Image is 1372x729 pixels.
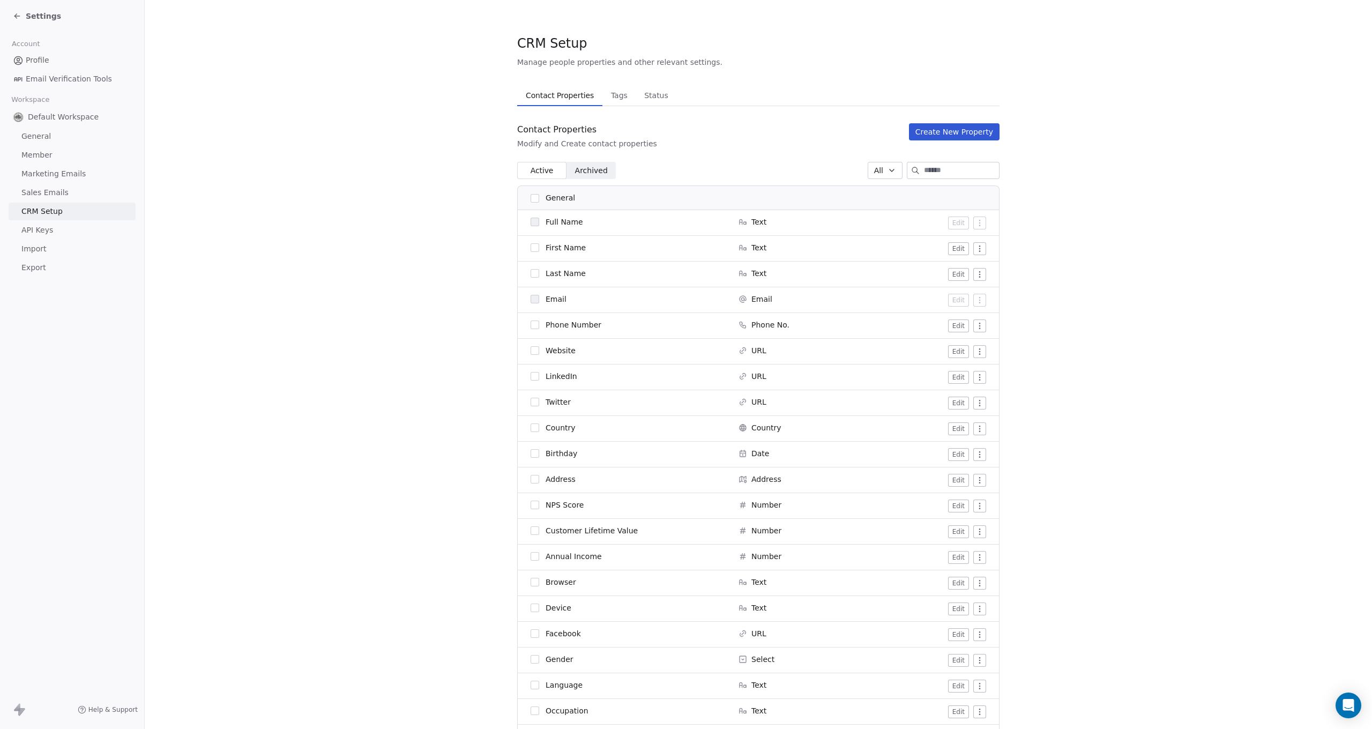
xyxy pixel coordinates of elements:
[9,184,136,202] a: Sales Emails
[751,242,766,253] span: Text
[948,319,969,332] button: Edit
[546,577,576,587] span: Browser
[948,577,969,590] button: Edit
[517,57,722,68] span: Manage people properties and other relevant settings.
[948,474,969,487] button: Edit
[751,448,769,459] span: Date
[9,146,136,164] a: Member
[948,551,969,564] button: Edit
[7,36,44,52] span: Account
[546,371,577,382] span: LinkedIn
[546,345,576,356] span: Website
[9,70,136,88] a: Email Verification Tools
[948,680,969,693] button: Edit
[21,262,46,273] span: Export
[9,240,136,258] a: Import
[9,128,136,145] a: General
[751,602,766,613] span: Text
[948,705,969,718] button: Edit
[546,705,588,716] span: Occupation
[948,500,969,512] button: Edit
[948,602,969,615] button: Edit
[546,474,576,485] span: Address
[751,705,766,716] span: Text
[948,294,969,307] button: Edit
[751,628,766,639] span: URL
[546,654,573,665] span: Gender
[909,123,1000,140] button: Create New Property
[9,259,136,277] a: Export
[948,217,969,229] button: Edit
[546,242,586,253] span: First Name
[9,51,136,69] a: Profile
[948,525,969,538] button: Edit
[751,294,772,304] span: Email
[948,397,969,410] button: Edit
[874,165,883,176] span: All
[751,422,781,433] span: Country
[546,680,583,690] span: Language
[575,165,608,176] span: Archived
[751,525,781,536] span: Number
[751,268,766,279] span: Text
[751,397,766,407] span: URL
[7,92,54,108] span: Workspace
[9,203,136,220] a: CRM Setup
[751,371,766,382] span: URL
[21,225,53,236] span: API Keys
[26,73,112,85] span: Email Verification Tools
[751,319,789,330] span: Phone No.
[546,628,581,639] span: Facebook
[546,448,577,459] span: Birthday
[21,150,53,161] span: Member
[28,111,99,122] span: Default Workspace
[21,168,86,180] span: Marketing Emails
[751,345,766,356] span: URL
[26,55,49,66] span: Profile
[21,243,46,255] span: Import
[9,165,136,183] a: Marketing Emails
[21,131,51,142] span: General
[546,319,601,330] span: Phone Number
[640,88,673,103] span: Status
[78,705,138,714] a: Help & Support
[26,11,61,21] span: Settings
[546,294,566,304] span: Email
[751,551,781,562] span: Number
[546,397,571,407] span: Twitter
[607,88,632,103] span: Tags
[13,111,24,122] img: realaletrail-logo.png
[88,705,138,714] span: Help & Support
[948,371,969,384] button: Edit
[517,123,657,136] div: Contact Properties
[751,474,781,485] span: Address
[948,422,969,435] button: Edit
[517,35,587,51] span: CRM Setup
[21,187,69,198] span: Sales Emails
[751,500,781,510] span: Number
[521,88,598,103] span: Contact Properties
[948,242,969,255] button: Edit
[1336,693,1361,718] div: Open Intercom Messenger
[546,422,576,433] span: Country
[546,525,638,536] span: Customer Lifetime Value
[546,602,571,613] span: Device
[948,268,969,281] button: Edit
[751,680,766,690] span: Text
[546,217,583,227] span: Full Name
[948,448,969,461] button: Edit
[751,577,766,587] span: Text
[751,217,766,227] span: Text
[9,221,136,239] a: API Keys
[948,628,969,641] button: Edit
[517,138,657,149] div: Modify and Create contact properties
[948,345,969,358] button: Edit
[751,654,774,665] span: Select
[13,11,61,21] a: Settings
[546,551,602,562] span: Annual Income
[21,206,63,217] span: CRM Setup
[948,654,969,667] button: Edit
[546,268,586,279] span: Last Name
[546,500,584,510] span: NPS Score
[546,192,575,204] span: General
